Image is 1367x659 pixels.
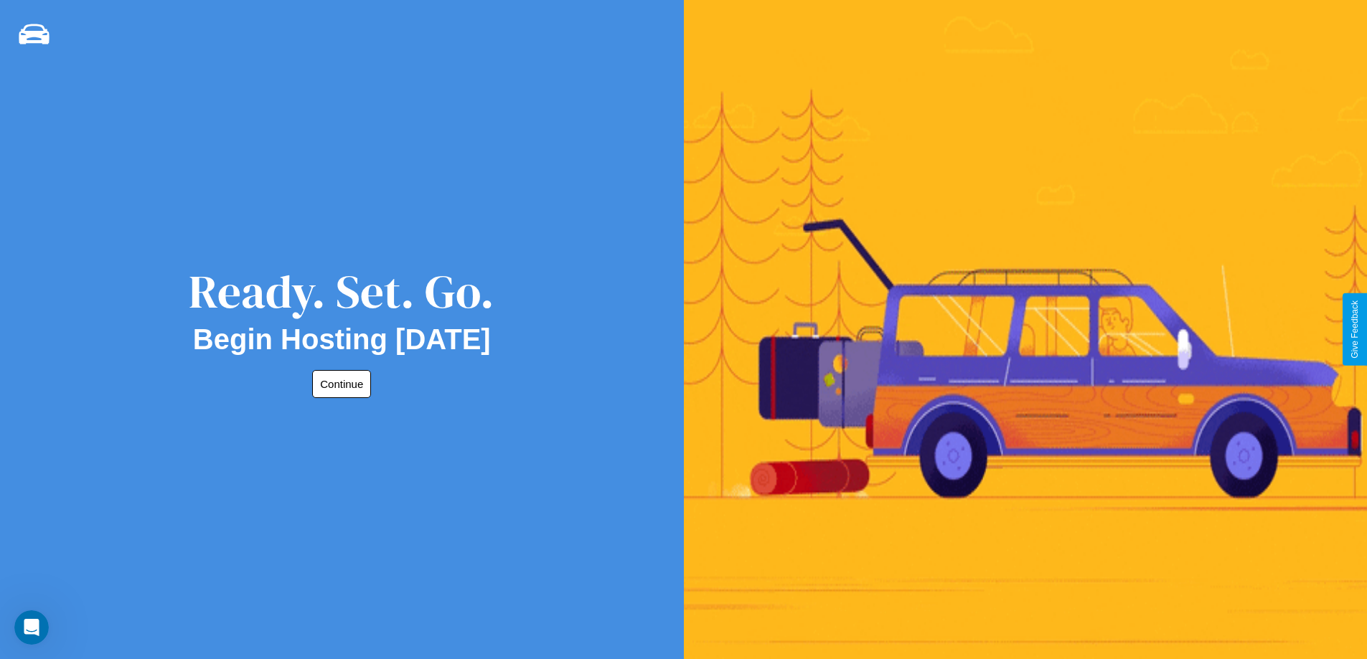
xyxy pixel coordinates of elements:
h2: Begin Hosting [DATE] [193,323,491,356]
div: Give Feedback [1350,300,1360,359]
button: Continue [312,370,371,398]
iframe: Intercom live chat [14,610,49,645]
div: Ready. Set. Go. [189,260,494,323]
